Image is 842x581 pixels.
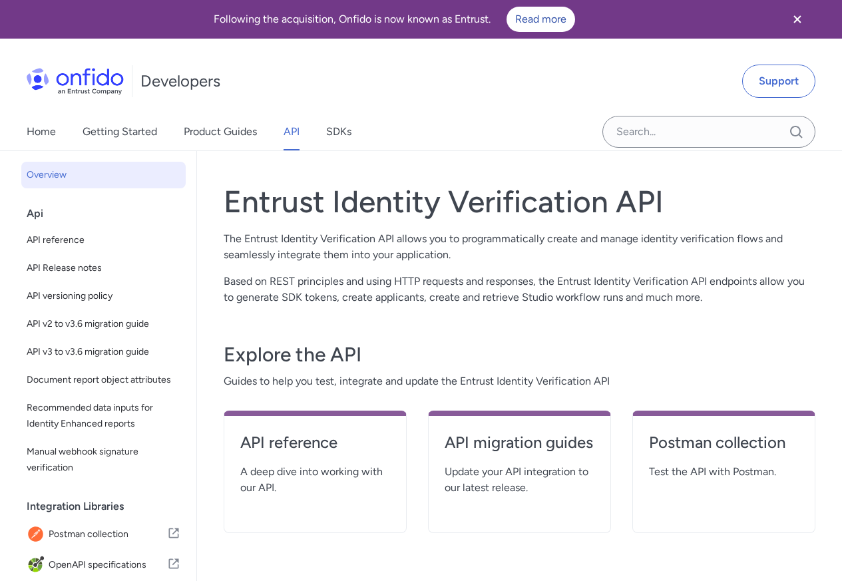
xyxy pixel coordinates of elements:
[224,341,815,368] h3: Explore the API
[27,493,191,520] div: Integration Libraries
[240,432,390,453] h4: API reference
[83,113,157,150] a: Getting Started
[649,432,799,464] a: Postman collection
[27,525,49,544] img: IconPostman collection
[27,372,180,388] span: Document report object attributes
[649,464,799,480] span: Test the API with Postman.
[445,432,594,464] a: API migration guides
[507,7,575,32] a: Read more
[27,400,180,432] span: Recommended data inputs for Identity Enhanced reports
[224,274,815,305] p: Based on REST principles and using HTTP requests and responses, the Entrust Identity Verification...
[789,11,805,27] svg: Close banner
[224,373,815,389] span: Guides to help you test, integrate and update the Entrust Identity Verification API
[445,464,594,496] span: Update your API integration to our latest release.
[27,344,180,360] span: API v3 to v3.6 migration guide
[240,432,390,464] a: API reference
[27,113,56,150] a: Home
[21,162,186,188] a: Overview
[27,444,180,476] span: Manual webhook signature verification
[27,260,180,276] span: API Release notes
[284,113,300,150] a: API
[21,339,186,365] a: API v3 to v3.6 migration guide
[140,71,220,92] h1: Developers
[649,432,799,453] h4: Postman collection
[224,231,815,263] p: The Entrust Identity Verification API allows you to programmatically create and manage identity v...
[27,68,124,95] img: Onfido Logo
[21,227,186,254] a: API reference
[27,288,180,304] span: API versioning policy
[773,3,822,36] button: Close banner
[27,556,49,574] img: IconOpenAPI specifications
[224,183,815,220] h1: Entrust Identity Verification API
[16,7,773,32] div: Following the acquisition, Onfido is now known as Entrust.
[21,255,186,282] a: API Release notes
[27,316,180,332] span: API v2 to v3.6 migration guide
[21,367,186,393] a: Document report object attributes
[49,556,167,574] span: OpenAPI specifications
[742,65,815,98] a: Support
[21,550,186,580] a: IconOpenAPI specificationsOpenAPI specifications
[21,311,186,337] a: API v2 to v3.6 migration guide
[21,439,186,481] a: Manual webhook signature verification
[49,525,167,544] span: Postman collection
[21,395,186,437] a: Recommended data inputs for Identity Enhanced reports
[184,113,257,150] a: Product Guides
[21,520,186,549] a: IconPostman collectionPostman collection
[27,200,191,227] div: Api
[240,464,390,496] span: A deep dive into working with our API.
[445,432,594,453] h4: API migration guides
[326,113,351,150] a: SDKs
[27,167,180,183] span: Overview
[21,283,186,309] a: API versioning policy
[27,232,180,248] span: API reference
[602,116,815,148] input: Onfido search input field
